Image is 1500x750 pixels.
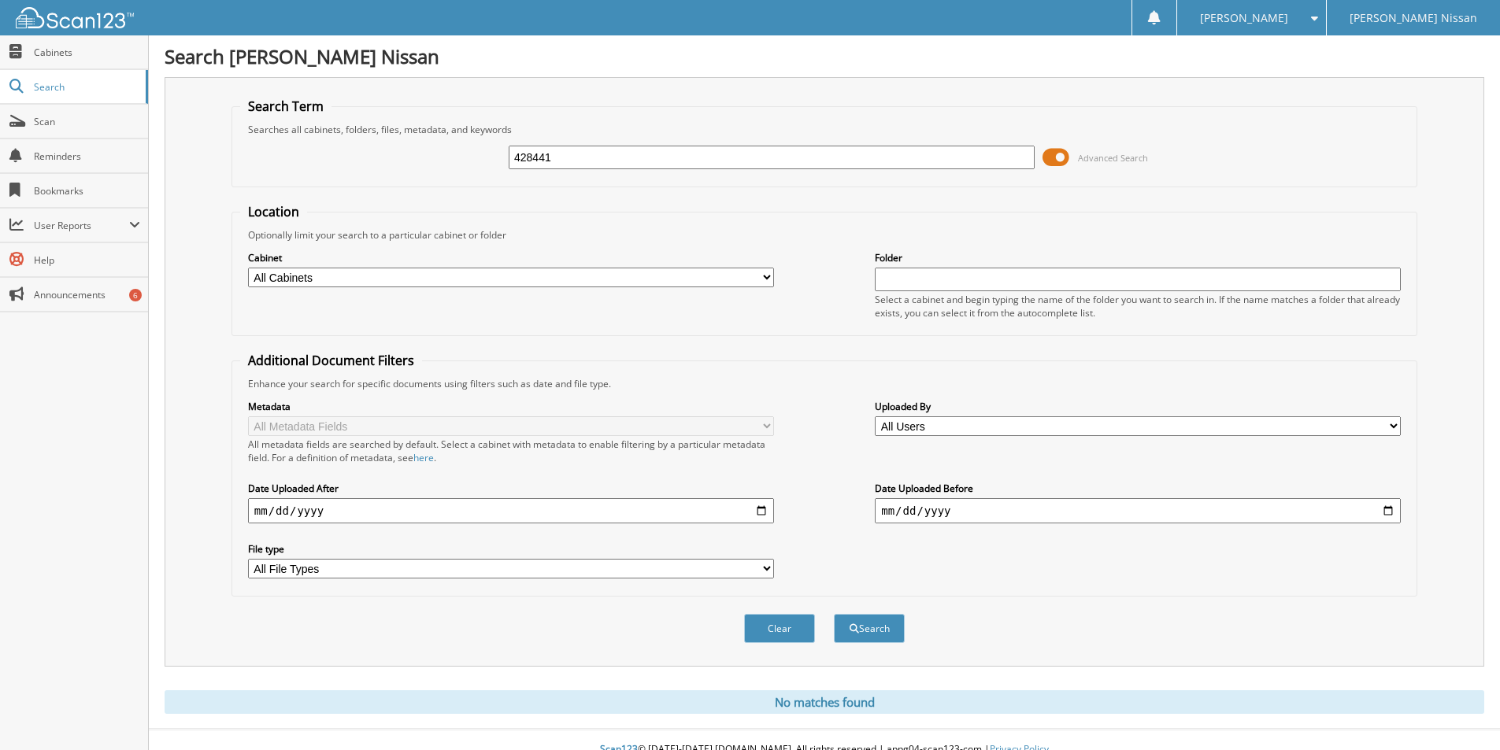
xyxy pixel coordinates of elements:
legend: Location [240,203,307,220]
span: Search [34,80,138,94]
label: Date Uploaded After [248,482,774,495]
a: here [413,451,434,464]
span: Advanced Search [1078,152,1148,164]
div: Searches all cabinets, folders, files, metadata, and keywords [240,123,1409,136]
div: Select a cabinet and begin typing the name of the folder you want to search in. If the name match... [875,293,1401,320]
span: Scan [34,115,140,128]
input: start [248,498,774,523]
span: Help [34,253,140,267]
label: Folder [875,251,1401,264]
legend: Additional Document Filters [240,352,422,369]
label: Cabinet [248,251,774,264]
span: Bookmarks [34,184,140,198]
div: All metadata fields are searched by default. Select a cabinet with metadata to enable filtering b... [248,438,774,464]
h1: Search [PERSON_NAME] Nissan [165,43,1484,69]
legend: Search Term [240,98,331,115]
div: Optionally limit your search to a particular cabinet or folder [240,228,1409,242]
span: Reminders [34,150,140,163]
div: 6 [129,289,142,301]
span: [PERSON_NAME] Nissan [1350,13,1477,23]
span: [PERSON_NAME] [1200,13,1288,23]
span: Announcements [34,288,140,301]
label: Date Uploaded Before [875,482,1401,495]
button: Search [834,614,905,643]
label: Uploaded By [875,400,1401,413]
div: Enhance your search for specific documents using filters such as date and file type. [240,377,1409,390]
div: No matches found [165,690,1484,714]
span: Cabinets [34,46,140,59]
span: User Reports [34,219,129,232]
button: Clear [744,614,815,643]
label: Metadata [248,400,774,413]
img: scan123-logo-white.svg [16,7,134,28]
label: File type [248,542,774,556]
input: end [875,498,1401,523]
